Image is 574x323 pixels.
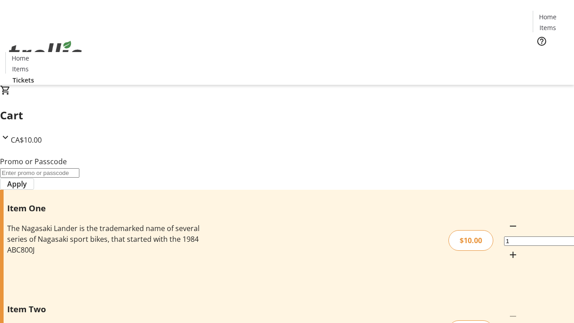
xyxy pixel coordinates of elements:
span: Home [539,12,557,22]
span: Home [12,53,29,63]
button: Help [533,32,551,50]
button: Decrement by one [504,217,522,235]
span: Items [12,64,29,74]
a: Items [6,64,35,74]
span: Apply [7,179,27,189]
span: CA$10.00 [11,135,42,145]
h3: Item Two [7,303,203,315]
div: $10.00 [448,230,493,251]
span: Tickets [540,52,561,61]
h3: Item One [7,202,203,214]
a: Tickets [5,75,41,85]
img: Orient E2E Organization PFy9B383RV's Logo [5,31,85,76]
a: Items [533,23,562,32]
a: Home [6,53,35,63]
button: Increment by one [504,246,522,264]
span: Items [539,23,556,32]
span: Tickets [13,75,34,85]
div: The Nagasaki Lander is the trademarked name of several series of Nagasaki sport bikes, that start... [7,223,203,255]
a: Home [533,12,562,22]
a: Tickets [533,52,569,61]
